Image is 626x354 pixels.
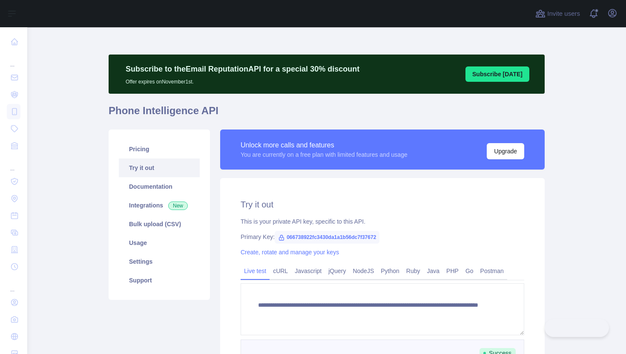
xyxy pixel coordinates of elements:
a: Try it out [119,158,200,177]
div: Primary Key: [241,233,524,241]
h2: Try it out [241,199,524,210]
div: ... [7,155,20,172]
a: Live test [241,264,270,278]
button: Invite users [534,7,582,20]
span: New [168,201,188,210]
a: Support [119,271,200,290]
p: Subscribe to the Email Reputation API for a special 30 % discount [126,63,359,75]
a: Go [462,264,477,278]
div: ... [7,276,20,293]
a: Postman [477,264,507,278]
div: ... [7,51,20,68]
button: Upgrade [487,143,524,159]
a: PHP [443,264,462,278]
a: Integrations New [119,196,200,215]
span: 066738922fc3430da1a1b56dc7f37672 [275,231,379,244]
div: Unlock more calls and features [241,140,408,150]
iframe: Toggle Customer Support [545,319,609,337]
a: cURL [270,264,291,278]
h1: Phone Intelligence API [109,104,545,124]
p: Offer expires on November 1st. [126,75,359,85]
button: Subscribe [DATE] [465,66,529,82]
a: Pricing [119,140,200,158]
a: Usage [119,233,200,252]
a: Python [377,264,403,278]
div: You are currently on a free plan with limited features and usage [241,150,408,159]
span: Invite users [547,9,580,19]
a: Java [424,264,443,278]
a: NodeJS [349,264,377,278]
a: Settings [119,252,200,271]
a: jQuery [325,264,349,278]
div: This is your private API key, specific to this API. [241,217,524,226]
a: Documentation [119,177,200,196]
a: Bulk upload (CSV) [119,215,200,233]
a: Ruby [403,264,424,278]
a: Javascript [291,264,325,278]
a: Create, rotate and manage your keys [241,249,339,256]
